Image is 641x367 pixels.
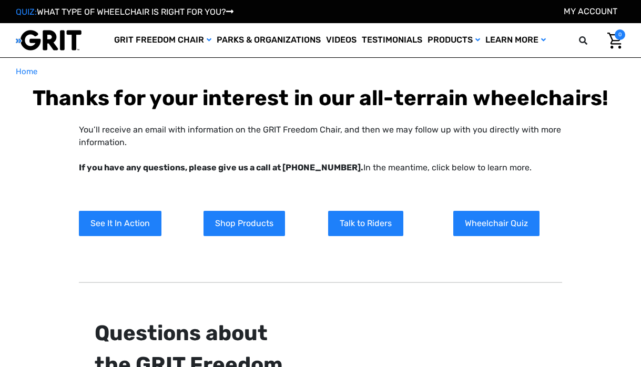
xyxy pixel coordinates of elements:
a: QUIZ:WHAT TYPE OF WHEELCHAIR IS RIGHT FOR YOU? [16,7,233,17]
img: GRIT All-Terrain Wheelchair and Mobility Equipment [16,29,82,51]
span: QUIZ: [16,7,37,17]
a: Wheelchair Quiz [453,211,540,236]
a: Cart with 0 items [599,29,625,52]
a: Products [425,23,483,57]
a: Videos [323,23,359,57]
a: Shop Products [204,211,285,236]
a: See It In Action [79,211,161,236]
a: Home [16,66,37,78]
span: Home [16,67,37,76]
a: Testimonials [359,23,425,57]
b: Thanks for your interest in our all-terrain wheelchairs! [33,86,609,110]
a: Account [564,6,617,16]
a: Parks & Organizations [214,23,323,57]
a: Learn More [483,23,548,57]
a: GRIT Freedom Chair [111,23,214,57]
span: 0 [615,29,625,40]
a: Talk to Riders [328,211,403,236]
nav: Breadcrumb [16,66,625,78]
img: Cart [607,33,623,49]
p: You’ll receive an email with information on the GRIT Freedom Chair, and then we may follow up wit... [79,124,562,174]
input: Search [584,29,599,52]
strong: If you have any questions, please give us a call at [PHONE_NUMBER]. [79,162,363,172]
